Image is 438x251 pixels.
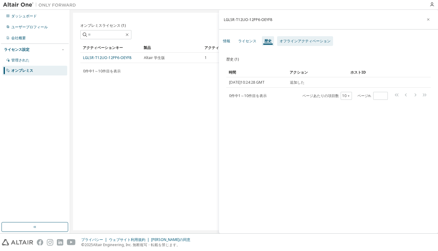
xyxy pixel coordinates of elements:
font: 情報 [223,38,230,44]
font: オンプレミスライセンス (1) [80,23,126,28]
font: 中 [89,68,92,74]
img: アルタイルワン [3,2,79,8]
font: 10件 [98,68,106,74]
img: linkedin.svg [57,239,63,246]
font: 1 [92,68,95,74]
font: アクティベーションキー [83,45,123,50]
font: ウェブサイト利用規約 [109,237,145,242]
img: facebook.svg [37,239,43,246]
font: 目を表示 [106,68,121,74]
font: 中 [235,93,238,98]
font: ライセンス設定 [4,47,30,52]
font: オフラインアクティベーション [280,38,331,44]
font: アクティベーション許可 [204,45,245,50]
font: Altair 学生版 [144,55,165,60]
font: 1 [205,55,207,60]
font: 管理された [11,58,30,63]
font: ダッシュボード [11,13,37,19]
font: ページn. [357,93,371,98]
font: Altair Engineering, Inc. 無断複写・転載を禁じます。 [93,242,180,247]
font: LGLSR-T12UO-12PP6-OEYF8 [83,55,131,60]
font: 目を表示 [252,93,267,98]
font: ライセンス [238,38,256,44]
font: アクション [290,70,308,75]
img: altair_logo.svg [2,239,33,246]
font: 10 [342,93,346,98]
font: [PERSON_NAME]の同意 [151,237,190,242]
font: [DATE]10:24:28 GMT [229,80,265,85]
font: オンプレミス [11,68,33,73]
font: 10件 [244,93,252,98]
font: 0件 [229,93,235,98]
font: 歴史 (1) [226,57,239,62]
font: 2025 [85,242,93,247]
font: ページあたりの項目数 [302,93,339,98]
font: 1 [238,93,241,98]
font: 追加した [290,80,304,85]
font: ユーザープロフィール [11,24,48,30]
font: ～ [95,68,98,74]
font: 製品 [144,45,151,50]
font: 歴史 [264,38,272,44]
font: ホストID [350,70,366,75]
font: プライバシー [81,237,103,242]
img: youtube.svg [67,239,76,246]
font: LGLSR-T12UO-12PP6-OEYF8 [224,17,272,22]
font: 会社概要 [11,35,26,40]
font: © [81,242,85,247]
font: 0件 [83,68,89,74]
img: instagram.svg [47,239,53,246]
font: ～ [241,93,244,98]
font: 時間 [229,70,236,75]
